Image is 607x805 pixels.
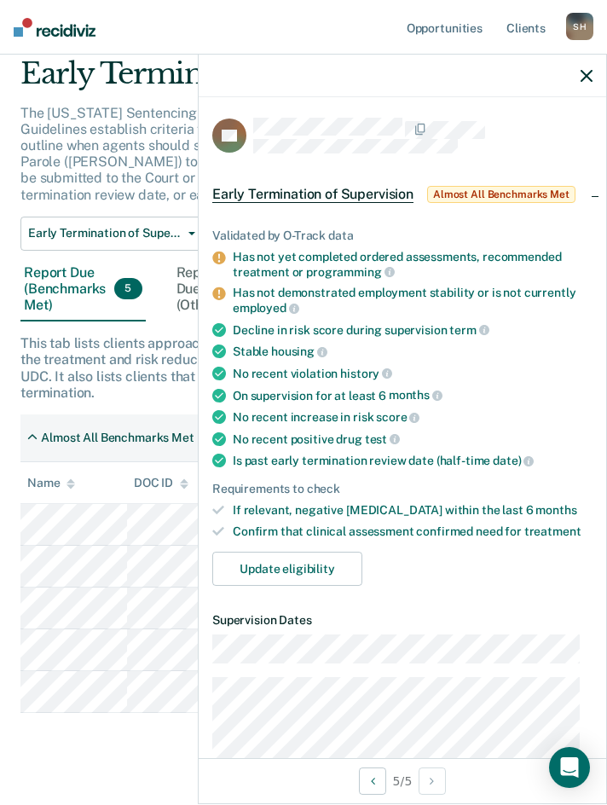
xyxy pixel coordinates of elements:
[212,613,593,628] dt: Supervision Dates
[212,552,362,586] button: Update eligibility
[233,250,593,279] div: Has not yet completed ordered assessments, recommended treatment or programming
[134,476,188,490] div: DOC ID
[493,454,534,467] span: date)
[233,524,593,539] div: Confirm that clinical assessment confirmed need for
[20,56,587,105] div: Early Termination of Supervision
[20,105,586,203] p: The [US_STATE] Sentencing Commission’s 2025 Adult Sentencing, Release, & Supervision Guidelines e...
[27,476,75,490] div: Name
[549,747,590,788] div: Open Intercom Messenger
[419,767,446,795] button: Next Opportunity
[199,167,606,222] div: Early Termination of SupervisionAlmost All Benchmarks Met
[233,286,593,315] div: Has not demonstrated employment stability or is not currently employed
[233,322,593,338] div: Decline in risk score during supervision
[524,524,581,538] span: treatment
[233,388,593,403] div: On supervision for at least 6
[359,767,386,795] button: Previous Opportunity
[14,18,95,37] img: Recidiviz
[535,503,576,517] span: months
[20,258,146,322] div: Report Due (Benchmarks Met)
[41,431,194,445] div: Almost All Benchmarks Met
[449,323,488,337] span: term
[233,431,593,447] div: No recent positive drug
[389,388,442,402] span: months
[340,367,392,380] span: history
[212,482,593,496] div: Requirements to check
[233,503,593,518] div: If relevant, negative [MEDICAL_DATA] within the last 6
[20,335,587,401] div: This tab lists clients approaching or past their early termination report due date who meet the t...
[233,344,593,359] div: Stable
[376,410,419,424] span: score
[199,758,606,803] div: 5 / 5
[173,258,258,322] div: Report Due (Other)
[233,453,593,468] div: Is past early termination review date (half-time
[212,229,593,243] div: Validated by O-Track data
[365,432,400,446] span: test
[427,186,575,203] span: Almost All Benchmarks Met
[212,186,413,203] span: Early Termination of Supervision
[233,409,593,425] div: No recent increase in risk
[566,13,593,40] div: S H
[233,366,593,381] div: No recent violation
[271,345,327,358] span: housing
[114,278,142,300] span: 5
[28,226,182,240] span: Early Termination of Supervision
